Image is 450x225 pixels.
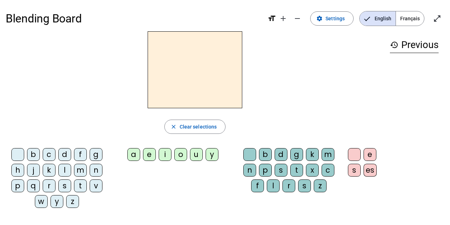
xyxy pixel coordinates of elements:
div: n [90,164,102,177]
div: s [348,164,361,177]
div: k [43,164,55,177]
div: f [251,179,264,192]
button: Increase font size [276,11,290,26]
span: Settings [325,14,345,23]
div: h [11,164,24,177]
div: p [259,164,272,177]
div: t [290,164,303,177]
div: e [364,148,376,161]
div: k [306,148,319,161]
div: u [190,148,203,161]
div: x [306,164,319,177]
div: i [159,148,171,161]
mat-icon: history [390,41,398,49]
span: Clear selections [180,122,217,131]
mat-icon: open_in_full [433,14,441,23]
h1: Blending Board [6,7,262,30]
div: b [259,148,272,161]
div: l [58,164,71,177]
div: m [322,148,334,161]
mat-icon: remove [293,14,302,23]
div: z [66,195,79,208]
mat-icon: add [279,14,287,23]
div: g [90,148,102,161]
div: y [51,195,63,208]
button: Decrease font size [290,11,305,26]
div: r [282,179,295,192]
div: f [74,148,87,161]
div: e [143,148,156,161]
div: l [267,179,280,192]
div: es [364,164,377,177]
div: n [243,164,256,177]
span: Français [396,11,424,26]
button: Enter full screen [430,11,444,26]
div: s [275,164,287,177]
div: t [74,179,87,192]
div: v [90,179,102,192]
div: q [27,179,40,192]
div: r [43,179,55,192]
button: Clear selections [164,120,226,134]
button: Settings [310,11,354,26]
mat-button-toggle-group: Language selection [359,11,424,26]
div: b [27,148,40,161]
h3: Previous [390,37,439,53]
div: c [43,148,55,161]
div: y [206,148,218,161]
div: a [127,148,140,161]
div: d [58,148,71,161]
div: c [322,164,334,177]
div: d [275,148,287,161]
div: w [35,195,48,208]
mat-icon: settings [316,15,323,22]
div: z [314,179,327,192]
div: j [27,164,40,177]
mat-icon: close [170,124,177,130]
div: s [298,179,311,192]
span: English [360,11,396,26]
div: s [58,179,71,192]
div: o [174,148,187,161]
mat-icon: format_size [268,14,276,23]
div: p [11,179,24,192]
div: g [290,148,303,161]
div: m [74,164,87,177]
